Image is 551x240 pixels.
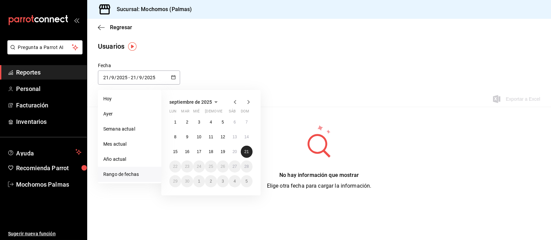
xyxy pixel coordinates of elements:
button: 22 de septiembre de 2025 [169,160,181,173]
li: Ayer [98,106,161,122]
abbr: 17 de septiembre de 2025 [197,149,201,154]
button: 10 de septiembre de 2025 [193,131,205,143]
span: septiembre de 2025 [169,99,212,105]
button: 13 de septiembre de 2025 [229,131,240,143]
li: Año actual [98,152,161,167]
button: 28 de septiembre de 2025 [241,160,253,173]
span: Sugerir nueva función [8,230,81,237]
span: Inventarios [16,117,81,126]
abbr: viernes [217,109,222,116]
span: / [142,75,144,80]
button: 4 de octubre de 2025 [229,175,240,187]
span: Mochomos Palmas [16,180,81,189]
abbr: 5 de octubre de 2025 [245,179,248,184]
button: 23 de septiembre de 2025 [181,160,193,173]
div: Fecha [98,62,180,69]
span: Reportes [16,68,81,77]
abbr: domingo [241,109,249,116]
abbr: 1 de septiembre de 2025 [174,120,176,125]
abbr: 20 de septiembre de 2025 [232,149,237,154]
abbr: 2 de octubre de 2025 [210,179,212,184]
h3: Sucursal: Mochomos (Palmas) [111,5,192,13]
button: 26 de septiembre de 2025 [217,160,229,173]
button: Regresar [98,24,132,31]
abbr: martes [181,109,189,116]
abbr: 11 de septiembre de 2025 [209,135,213,139]
button: Pregunta a Parrot AI [7,40,82,54]
abbr: 13 de septiembre de 2025 [232,135,237,139]
input: Day [130,75,136,80]
span: Ayuda [16,148,73,156]
abbr: 25 de septiembre de 2025 [209,164,213,169]
span: Elige otra fecha para cargar la información. [267,183,372,189]
img: Tooltip marker [128,42,136,51]
input: Year [116,75,128,80]
span: Facturación [16,101,81,110]
button: 3 de septiembre de 2025 [193,116,205,128]
abbr: 27 de septiembre de 2025 [232,164,237,169]
button: 4 de septiembre de 2025 [205,116,217,128]
abbr: 6 de septiembre de 2025 [233,120,236,125]
abbr: 22 de septiembre de 2025 [173,164,177,169]
abbr: 21 de septiembre de 2025 [244,149,249,154]
div: No hay información que mostrar [267,171,372,179]
button: 5 de septiembre de 2025 [217,116,229,128]
abbr: miércoles [193,109,200,116]
abbr: 24 de septiembre de 2025 [197,164,201,169]
abbr: 8 de septiembre de 2025 [174,135,176,139]
abbr: jueves [205,109,244,116]
abbr: 19 de septiembre de 2025 [221,149,225,154]
button: 9 de septiembre de 2025 [181,131,193,143]
abbr: 12 de septiembre de 2025 [221,135,225,139]
button: 1 de octubre de 2025 [193,175,205,187]
span: / [109,75,111,80]
button: 24 de septiembre de 2025 [193,160,205,173]
abbr: 4 de septiembre de 2025 [210,120,212,125]
span: - [128,75,130,80]
div: Usuarios [98,41,124,51]
abbr: 5 de septiembre de 2025 [222,120,224,125]
button: septiembre de 2025 [169,98,220,106]
abbr: 28 de septiembre de 2025 [244,164,249,169]
li: Hoy [98,91,161,106]
abbr: 3 de septiembre de 2025 [198,120,200,125]
button: 16 de septiembre de 2025 [181,146,193,158]
abbr: 1 de octubre de 2025 [198,179,200,184]
button: 29 de septiembre de 2025 [169,175,181,187]
abbr: 4 de octubre de 2025 [233,179,236,184]
button: 18 de septiembre de 2025 [205,146,217,158]
abbr: 9 de septiembre de 2025 [186,135,188,139]
button: 30 de septiembre de 2025 [181,175,193,187]
abbr: 29 de septiembre de 2025 [173,179,177,184]
button: 6 de septiembre de 2025 [229,116,240,128]
button: 19 de septiembre de 2025 [217,146,229,158]
abbr: 3 de octubre de 2025 [222,179,224,184]
abbr: 15 de septiembre de 2025 [173,149,177,154]
button: 27 de septiembre de 2025 [229,160,240,173]
abbr: 26 de septiembre de 2025 [221,164,225,169]
button: 15 de septiembre de 2025 [169,146,181,158]
button: 11 de septiembre de 2025 [205,131,217,143]
button: 21 de septiembre de 2025 [241,146,253,158]
button: 20 de septiembre de 2025 [229,146,240,158]
abbr: 23 de septiembre de 2025 [185,164,189,169]
a: Pregunta a Parrot AI [5,49,82,56]
abbr: 30 de septiembre de 2025 [185,179,189,184]
span: / [136,75,139,80]
button: 2 de octubre de 2025 [205,175,217,187]
span: Pregunta a Parrot AI [18,44,72,51]
span: Recomienda Parrot [16,163,81,173]
abbr: 16 de septiembre de 2025 [185,149,189,154]
abbr: lunes [169,109,176,116]
button: 12 de septiembre de 2025 [217,131,229,143]
input: Year [144,75,156,80]
input: Month [111,75,114,80]
button: 7 de septiembre de 2025 [241,116,253,128]
button: 1 de septiembre de 2025 [169,116,181,128]
span: / [114,75,116,80]
button: open_drawer_menu [74,17,79,23]
input: Day [103,75,109,80]
abbr: 10 de septiembre de 2025 [197,135,201,139]
li: Rango de fechas [98,167,161,182]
